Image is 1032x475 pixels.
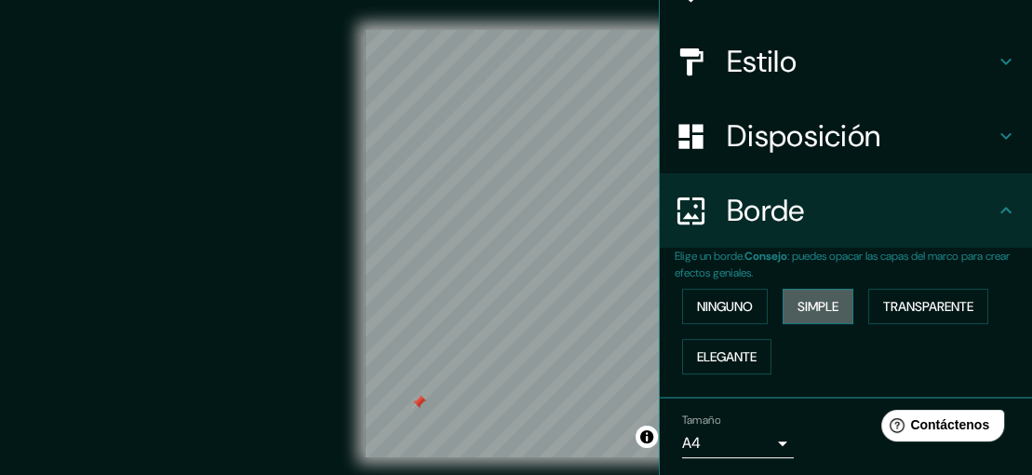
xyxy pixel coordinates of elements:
font: Borde [727,191,805,230]
font: Consejo [744,249,787,264]
div: Estilo [660,24,1032,99]
font: Transparente [883,298,973,315]
iframe: Lanzador de widgets de ayuda [866,402,1012,455]
font: : puedes opacar las capas del marco para crear efectos geniales. [675,249,1010,280]
button: Ninguno [682,289,768,324]
font: Elegante [697,348,757,365]
canvas: Mapa [365,30,667,457]
font: Simple [797,298,838,315]
div: A4 [682,428,794,458]
div: Disposición [660,99,1032,173]
div: Borde [660,173,1032,248]
font: A4 [682,433,701,453]
font: Estilo [727,42,797,81]
button: Transparente [868,289,988,324]
font: Tamaño [682,413,720,427]
button: Simple [783,289,853,324]
font: Disposición [727,116,880,156]
button: Elegante [682,339,771,374]
font: Elige un borde. [675,249,744,264]
button: Activar o desactivar atribución [636,426,658,448]
font: Ninguno [697,298,753,315]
